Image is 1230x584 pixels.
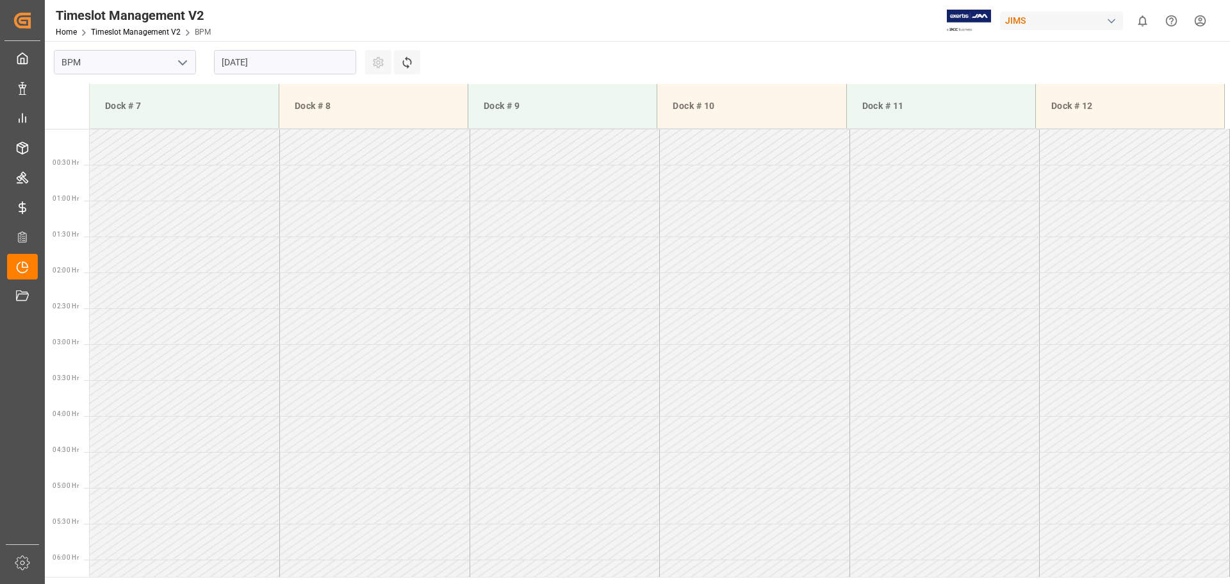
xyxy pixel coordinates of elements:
span: 03:00 Hr [53,338,79,346]
button: JIMS [1000,8,1128,33]
span: 01:00 Hr [53,195,79,202]
a: Timeslot Management V2 [91,28,181,37]
div: Dock # 7 [100,94,268,118]
span: 00:30 Hr [53,159,79,166]
span: 05:30 Hr [53,518,79,525]
div: Dock # 12 [1046,94,1214,118]
span: 02:30 Hr [53,303,79,310]
span: 04:30 Hr [53,446,79,453]
input: DD.MM.YYYY [214,50,356,74]
span: 05:00 Hr [53,482,79,489]
a: Home [56,28,77,37]
button: open menu [172,53,192,72]
button: show 0 new notifications [1128,6,1157,35]
img: Exertis%20JAM%20-%20Email%20Logo.jpg_1722504956.jpg [947,10,991,32]
span: 02:00 Hr [53,267,79,274]
div: JIMS [1000,12,1123,30]
button: Help Center [1157,6,1186,35]
div: Dock # 11 [857,94,1025,118]
div: Dock # 10 [668,94,835,118]
div: Timeslot Management V2 [56,6,211,25]
span: 03:30 Hr [53,374,79,381]
input: Type to search/select [54,50,196,74]
span: 06:00 Hr [53,554,79,561]
span: 01:30 Hr [53,231,79,238]
span: 04:00 Hr [53,410,79,417]
div: Dock # 9 [479,94,646,118]
div: Dock # 8 [290,94,457,118]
